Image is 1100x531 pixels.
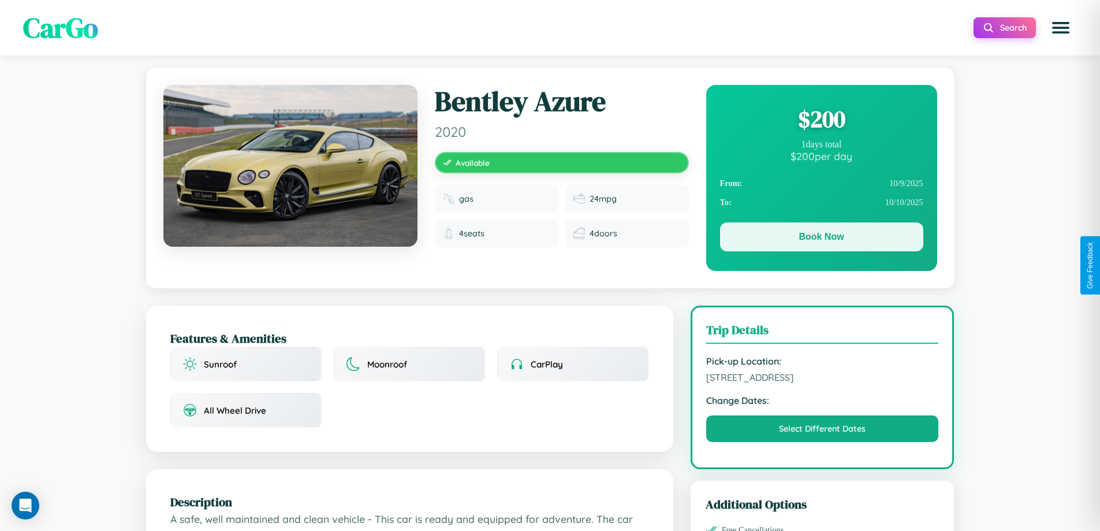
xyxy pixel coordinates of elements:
span: 4 seats [459,228,484,239]
h1: Bentley Azure [435,85,689,118]
span: Sunroof [204,359,237,370]
button: Open menu [1045,12,1077,44]
span: 2020 [435,123,689,140]
span: Search [1000,23,1027,33]
button: Book Now [720,222,923,251]
div: 1 days total [720,139,923,150]
div: Give Feedback [1086,242,1094,289]
img: Fuel type [443,193,454,205]
span: [STREET_ADDRESS] [706,372,939,383]
div: $ 200 [720,103,923,135]
span: CarPlay [531,359,563,370]
span: All Wheel Drive [204,405,266,416]
strong: Change Dates: [706,395,939,406]
span: CarGo [23,9,98,47]
img: Doors [573,228,585,239]
img: Fuel efficiency [573,193,585,205]
h2: Features & Amenities [170,330,649,347]
span: 4 doors [590,228,617,239]
span: Moonroof [367,359,407,370]
button: Select Different Dates [706,415,939,442]
h3: Trip Details [706,321,939,344]
div: 10 / 9 / 2025 [720,174,923,193]
img: Seats [443,228,454,239]
div: Open Intercom Messenger [12,492,39,519]
strong: Pick-up Location: [706,355,939,367]
span: 24 mpg [590,194,617,204]
div: 10 / 10 / 2025 [720,193,923,212]
div: $ 200 per day [720,150,923,162]
h3: Additional Options [706,496,939,513]
span: gas [459,194,473,204]
img: Bentley Azure 2020 [163,85,417,247]
strong: To: [720,198,732,207]
span: Available [456,158,490,168]
button: Search [974,17,1036,38]
h2: Description [170,493,649,510]
strong: From: [720,179,743,188]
